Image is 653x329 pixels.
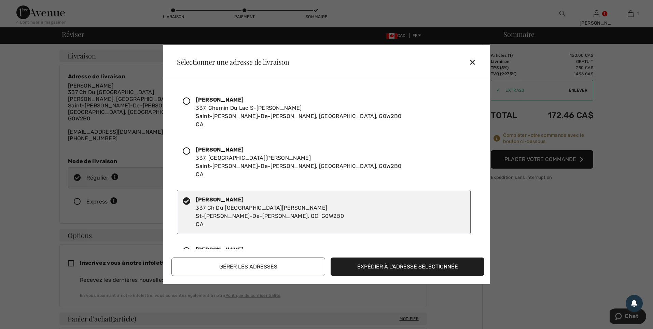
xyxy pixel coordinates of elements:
strong: [PERSON_NAME] [196,196,244,203]
div: [STREET_ADDRESS][PERSON_NAME] Saint-[PERSON_NAME]-de-[PERSON_NAME], [GEOGRAPHIC_DATA], G0W2B0 CA [196,246,401,278]
strong: [PERSON_NAME] [196,146,244,153]
div: 337 Ch Du [GEOGRAPHIC_DATA][PERSON_NAME] St-[PERSON_NAME]-De-[PERSON_NAME], QC, G0W2B0 CA [196,196,344,228]
button: Gérer les adresses [171,258,325,276]
div: Sélectionner une adresse de livraison [171,58,289,65]
strong: [PERSON_NAME] [196,96,244,103]
div: 337, [GEOGRAPHIC_DATA][PERSON_NAME] Saint-[PERSON_NAME]-De-[PERSON_NAME], [GEOGRAPHIC_DATA], G0W2... [196,146,401,179]
div: 337, Chemin Du Lac S-[PERSON_NAME] Saint-[PERSON_NAME]-De-[PERSON_NAME], [GEOGRAPHIC_DATA], G0W2B... [196,96,401,129]
div: ✕ [469,55,482,69]
button: Expédier à l'adresse sélectionnée [331,258,484,276]
strong: [PERSON_NAME] [196,246,244,253]
span: Chat [15,5,29,11]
